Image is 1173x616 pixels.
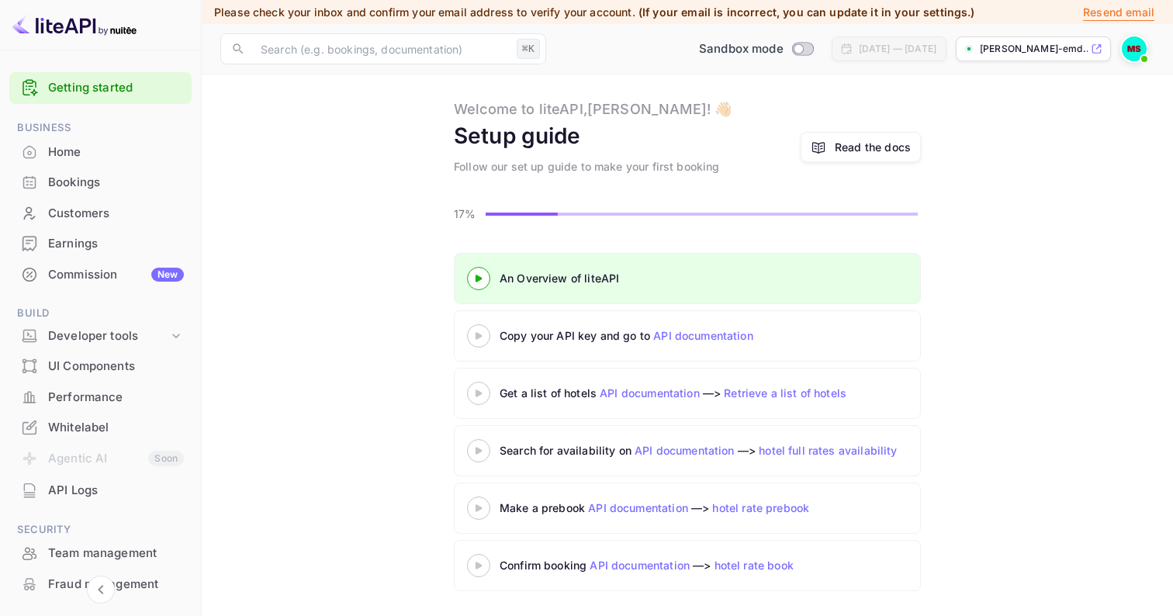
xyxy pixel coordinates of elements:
[9,569,192,600] div: Fraud management
[9,137,192,168] div: Home
[699,40,784,58] span: Sandbox mode
[9,260,192,289] a: CommissionNew
[87,576,115,604] button: Collapse navigation
[48,266,184,284] div: Commission
[9,538,192,569] div: Team management
[9,351,192,380] a: UI Components
[693,40,819,58] div: Switch to Production mode
[724,386,846,400] a: Retrieve a list of hotels
[48,389,184,407] div: Performance
[588,501,688,514] a: API documentation
[48,79,184,97] a: Getting started
[1083,4,1154,21] p: Resend email
[500,385,888,401] div: Get a list of hotels —>
[9,476,192,506] div: API Logs
[500,500,888,516] div: Make a prebook —>
[151,268,184,282] div: New
[48,419,184,437] div: Whitelabel
[500,270,888,286] div: An Overview of liteAPI
[759,444,897,457] a: hotel full rates availability
[48,482,184,500] div: API Logs
[454,119,581,152] div: Setup guide
[9,476,192,504] a: API Logs
[9,229,192,258] a: Earnings
[12,12,137,37] img: LiteAPI logo
[9,569,192,598] a: Fraud management
[9,382,192,411] a: Performance
[801,132,921,162] a: Read the docs
[9,72,192,104] div: Getting started
[590,559,690,572] a: API documentation
[500,442,1043,459] div: Search for availability on —>
[9,351,192,382] div: UI Components
[638,5,975,19] span: (If your email is incorrect, you can update it in your settings.)
[214,5,635,19] span: Please check your inbox and confirm your email address to verify your account.
[48,174,184,192] div: Bookings
[9,199,192,229] div: Customers
[9,413,192,441] a: Whitelabel
[9,521,192,538] span: Security
[48,205,184,223] div: Customers
[251,33,510,64] input: Search (e.g. bookings, documentation)
[9,260,192,290] div: CommissionNew
[48,235,184,253] div: Earnings
[635,444,735,457] a: API documentation
[9,199,192,227] a: Customers
[9,168,192,196] a: Bookings
[1122,36,1147,61] img: Marius Siebenaller
[715,559,794,572] a: hotel rate book
[9,382,192,413] div: Performance
[9,538,192,567] a: Team management
[980,42,1088,56] p: [PERSON_NAME]-emd...
[9,305,192,322] span: Build
[859,42,936,56] div: [DATE] — [DATE]
[454,158,720,175] div: Follow our set up guide to make your first booking
[454,206,481,222] p: 17%
[48,144,184,161] div: Home
[48,358,184,375] div: UI Components
[500,557,888,573] div: Confirm booking —>
[600,386,700,400] a: API documentation
[9,413,192,443] div: Whitelabel
[9,323,192,350] div: Developer tools
[9,119,192,137] span: Business
[48,545,184,562] div: Team management
[9,168,192,198] div: Bookings
[9,137,192,166] a: Home
[517,39,540,59] div: ⌘K
[48,576,184,594] div: Fraud management
[9,229,192,259] div: Earnings
[48,327,168,345] div: Developer tools
[454,99,732,119] div: Welcome to liteAPI, [PERSON_NAME] ! 👋🏻
[712,501,809,514] a: hotel rate prebook
[500,327,888,344] div: Copy your API key and go to
[835,139,911,155] a: Read the docs
[653,329,753,342] a: API documentation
